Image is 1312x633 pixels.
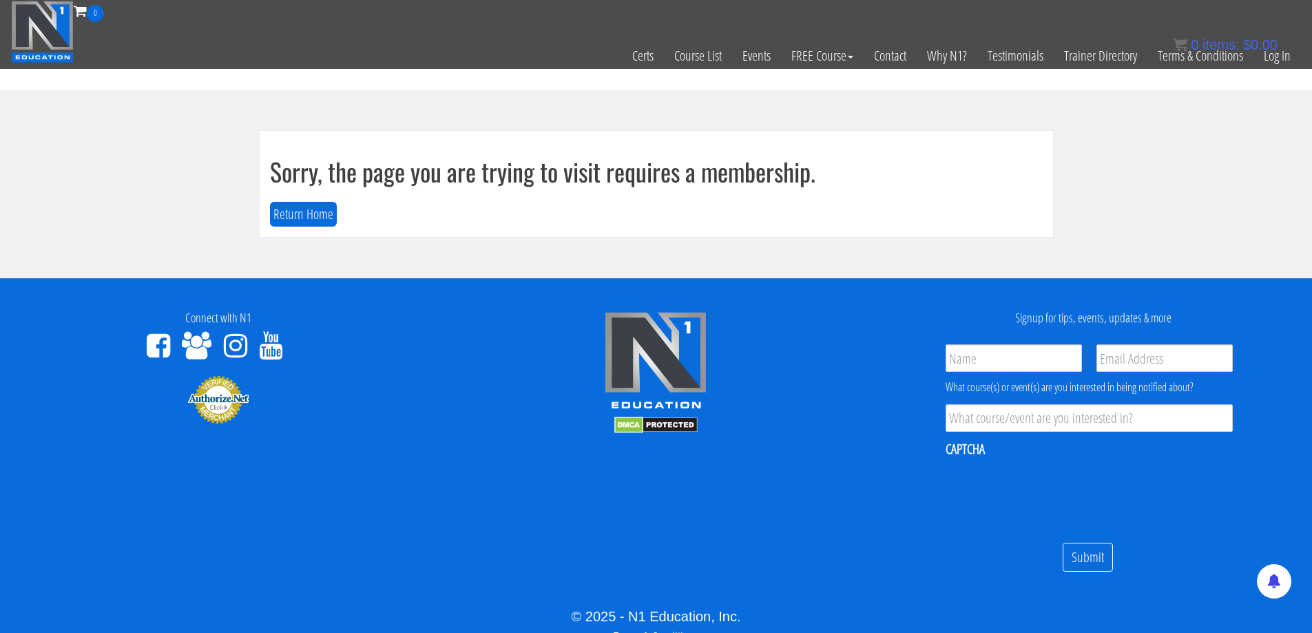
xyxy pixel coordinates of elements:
[1174,38,1187,52] img: icon11.png
[604,311,707,413] img: n1-edu-logo
[1096,344,1233,372] input: Email Address
[946,440,985,458] label: CAPTCHA
[885,311,1302,325] h4: Signup for tips, events, updates & more
[87,5,104,22] span: 0
[781,22,864,90] a: FREE Course
[1202,37,1239,52] span: items:
[11,1,74,63] img: n1-education
[946,344,1082,372] input: Name
[977,22,1054,90] a: Testimonials
[187,375,249,424] img: Authorize.Net Merchant - Click to Verify
[614,417,698,433] img: DMCA.com Protection Status
[732,22,781,90] a: Events
[10,606,1302,627] div: © 2025 - N1 Education, Inc.
[622,22,664,90] a: Certs
[1054,22,1147,90] a: Trainer Directory
[270,202,337,227] button: Return Home
[1147,22,1253,90] a: Terms & Conditions
[864,22,917,90] a: Contact
[1174,37,1278,52] a: 0 items: $0.00
[1191,37,1198,52] span: 0
[946,379,1233,395] div: What course(s) or event(s) are you interested in being notified about?
[74,1,104,20] a: 0
[270,158,1043,185] h1: Sorry, the page you are trying to visit requires a membership.
[946,404,1233,432] input: What course/event are you interested in?
[946,467,1155,521] iframe: reCAPTCHA
[664,22,732,90] a: Course List
[1243,37,1251,52] span: $
[1063,543,1113,572] input: Submit
[1243,37,1278,52] bdi: 0.00
[10,311,427,325] h4: Connect with N1
[1253,22,1301,90] a: Log In
[917,22,977,90] a: Why N1?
